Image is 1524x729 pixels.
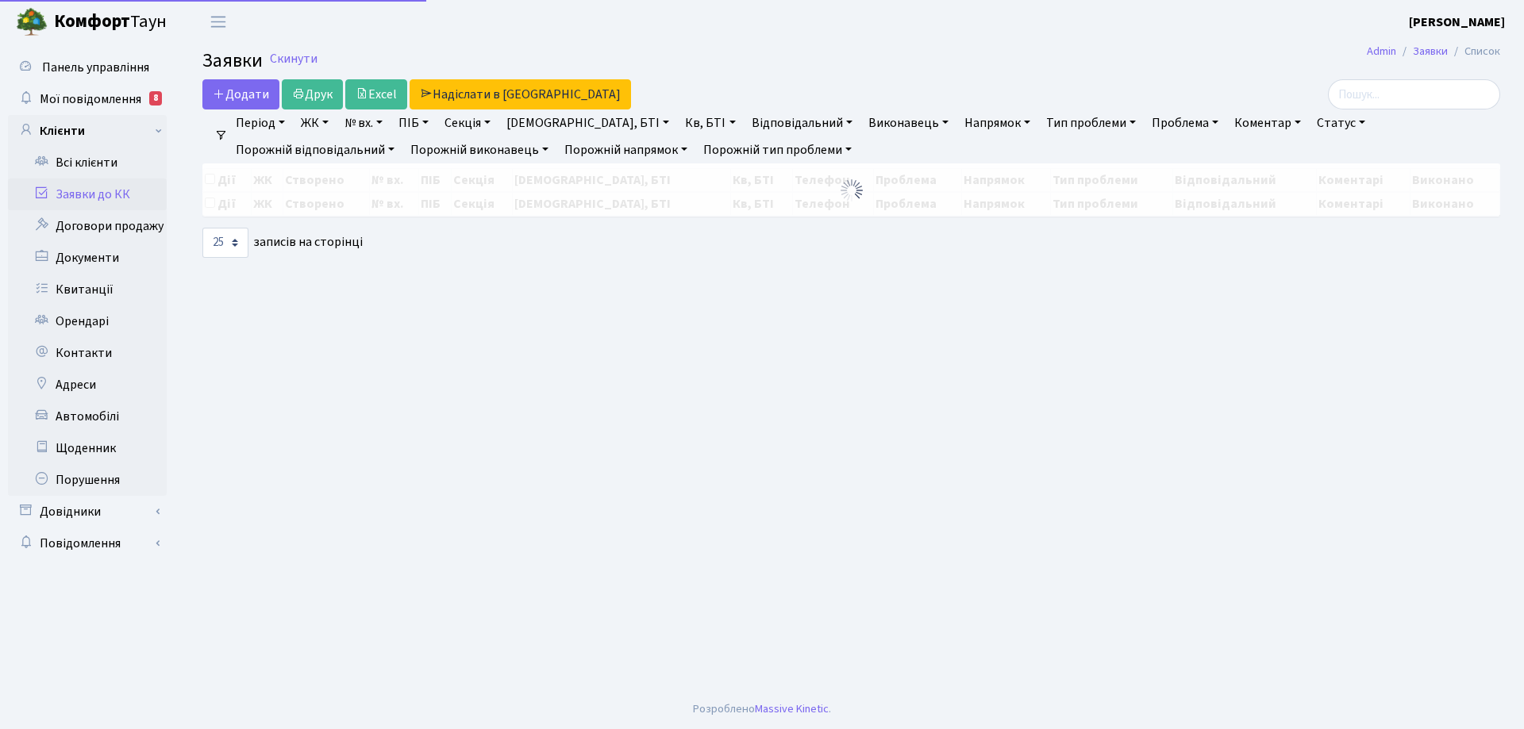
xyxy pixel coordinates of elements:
a: Квитанції [8,274,167,305]
a: Додати [202,79,279,109]
nav: breadcrumb [1343,35,1524,68]
a: Порожній напрямок [558,136,694,163]
div: Розроблено . [693,700,831,718]
button: Переключити навігацію [198,9,238,35]
a: Скинути [270,52,317,67]
b: Комфорт [54,9,130,34]
label: записів на сторінці [202,228,363,258]
span: Заявки [202,47,263,75]
a: Виконавець [862,109,955,136]
a: Щоденник [8,432,167,464]
span: Панель управління [42,59,149,76]
a: ЖК [294,109,335,136]
a: Клієнти [8,115,167,147]
a: Напрямок [958,109,1037,136]
a: Панель управління [8,52,167,83]
a: Надіслати в [GEOGRAPHIC_DATA] [410,79,631,109]
span: Таун [54,9,167,36]
a: Excel [345,79,407,109]
a: Орендарі [8,305,167,337]
a: Відповідальний [745,109,859,136]
div: 8 [149,91,162,106]
a: [DEMOGRAPHIC_DATA], БТІ [500,109,675,136]
a: ПІБ [392,109,435,136]
a: Massive Kinetic [755,700,829,717]
a: [PERSON_NAME] [1409,13,1505,32]
span: Мої повідомлення [40,90,141,108]
img: Обробка... [839,178,864,203]
a: Кв, БТІ [679,109,741,136]
a: Довідники [8,496,167,528]
a: Адреси [8,369,167,401]
a: Тип проблеми [1040,109,1142,136]
input: Пошук... [1328,79,1500,109]
a: Порожній виконавець [404,136,555,163]
a: Повідомлення [8,528,167,559]
span: Додати [213,86,269,103]
a: Період [229,109,291,136]
a: Порожній тип проблеми [697,136,858,163]
li: Список [1448,43,1500,60]
a: Порожній відповідальний [229,136,401,163]
a: Статус [1310,109,1372,136]
a: Заявки до КК [8,178,167,210]
b: [PERSON_NAME] [1409,13,1505,31]
a: Коментар [1228,109,1307,136]
a: Проблема [1145,109,1225,136]
a: Друк [282,79,343,109]
select: записів на сторінці [202,228,248,258]
a: Контакти [8,337,167,369]
a: Секція [438,109,497,136]
a: Мої повідомлення8 [8,83,167,115]
a: Admin [1367,43,1396,59]
a: № вх. [338,109,389,136]
a: Документи [8,242,167,274]
img: logo.png [16,6,48,38]
a: Заявки [1413,43,1448,59]
a: Договори продажу [8,210,167,242]
a: Автомобілі [8,401,167,432]
a: Всі клієнти [8,147,167,178]
a: Порушення [8,464,167,496]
